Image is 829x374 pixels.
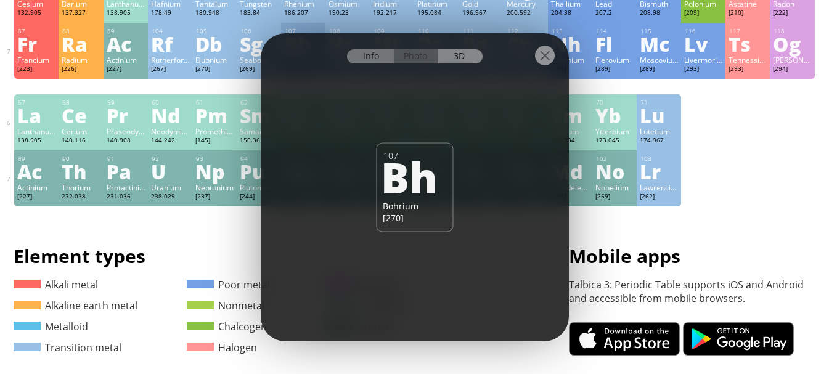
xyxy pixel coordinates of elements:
div: Praseodymium [107,126,145,136]
div: 115 [640,27,678,35]
div: Uranium [151,182,189,192]
div: La [17,105,55,125]
div: Mc [640,34,678,54]
div: Yb [595,105,634,125]
div: [145] [195,136,234,146]
div: Fr [17,34,55,54]
div: [259] [595,192,634,202]
div: 118 [774,27,811,35]
div: 137.327 [62,9,100,18]
div: Plutonium [240,182,278,192]
div: [227] [107,65,145,75]
div: Ac [107,34,145,54]
a: Transition metal [14,341,121,354]
div: 140.116 [62,136,100,146]
div: [244] [240,192,278,202]
div: Actinium [107,55,145,65]
div: Neodymium [151,126,189,136]
div: 93 [196,155,234,163]
div: Lutetium [640,126,678,136]
div: [226] [62,65,100,75]
div: [294] [773,65,811,75]
div: [262] [640,192,678,202]
div: [270] [195,65,234,75]
div: 238.029 [151,192,189,202]
a: Halogen [187,341,257,354]
div: [293] [729,65,767,75]
div: [209] [684,9,722,18]
div: 192.217 [373,9,411,18]
div: Ce [62,105,100,125]
div: 138.905 [17,136,55,146]
a: Chalcogen [187,320,267,333]
div: Fl [595,34,634,54]
div: Tm [551,105,589,125]
div: 174.967 [640,136,678,146]
div: 180.948 [195,9,234,18]
div: 57 [18,99,55,107]
div: [293] [684,65,722,75]
div: 186.207 [284,9,322,18]
div: 108 [329,27,367,35]
div: Og [773,34,811,54]
div: 173.045 [595,136,634,146]
div: 87 [18,27,55,35]
div: Rf [151,34,189,54]
div: 200.592 [507,9,545,18]
div: Promethium [195,126,234,136]
div: Mendelevium [551,182,589,192]
div: 102 [596,155,634,163]
div: [223] [17,65,55,75]
div: [PERSON_NAME] [773,55,811,65]
div: Rutherfordium [151,55,189,65]
div: 60 [152,99,189,107]
div: Nd [151,105,189,125]
div: 94 [240,155,278,163]
div: Sg [240,34,278,54]
div: Md [551,161,589,181]
div: Francium [17,55,55,65]
div: 71 [640,99,678,107]
div: 69 [552,99,589,107]
a: Poor metal [187,278,270,291]
div: 168.934 [551,136,589,146]
div: Lanthanum [17,126,55,136]
div: 89 [18,155,55,163]
div: Pr [107,105,145,125]
div: 105 [196,27,234,35]
div: 89 [107,27,145,35]
div: 178.49 [151,9,189,18]
div: Ra [62,34,100,54]
div: 91 [107,155,145,163]
div: Thorium [62,182,100,192]
div: Nobelium [595,182,634,192]
div: Pu [240,161,278,181]
div: [258] [551,192,589,202]
div: Neptunium [195,182,234,192]
p: Talbica 3: Periodic Table supports iOS and Android and accessible from mobile browsers. [569,278,815,305]
div: 138.905 [107,9,145,18]
div: 150.36 [240,136,278,146]
div: 106 [240,27,278,35]
div: Moscovium [640,55,678,65]
div: Seaborgium [240,55,278,65]
div: 110 [418,27,455,35]
div: [286] [551,65,589,75]
div: Ts [729,34,767,54]
div: Bh [381,155,444,197]
div: 104 [152,27,189,35]
div: 61 [196,99,234,107]
div: 112 [507,27,545,35]
div: Lr [640,161,678,181]
div: 208.98 [640,9,678,18]
div: Radium [62,55,100,65]
div: 70 [596,99,634,107]
div: Lv [684,34,722,54]
div: Th [62,161,100,181]
div: 90 [62,155,100,163]
div: Photo [394,49,438,63]
div: [289] [595,65,634,75]
div: [270] [383,211,446,223]
div: Db [195,34,234,54]
div: 113 [552,27,589,35]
